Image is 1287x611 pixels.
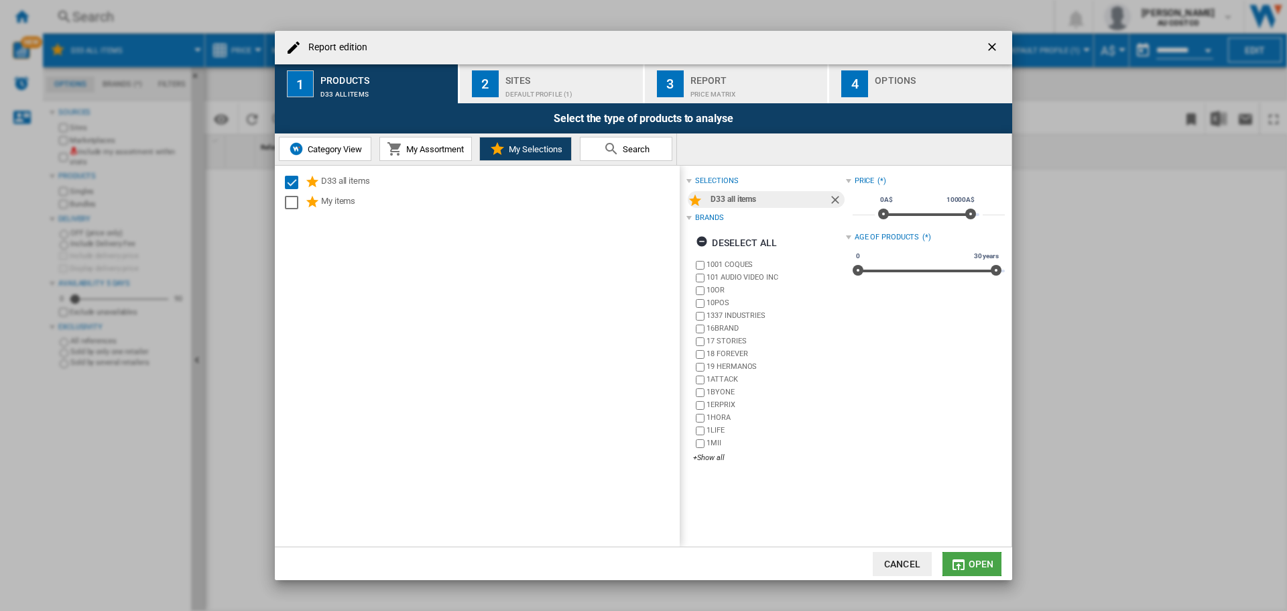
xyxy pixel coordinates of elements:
div: D33 all items [711,191,828,208]
div: 4 [841,70,868,97]
label: 1MII [707,438,845,448]
label: 1001 COQUES [707,260,845,270]
button: Category View [279,137,371,161]
div: Default profile (1) [505,84,637,98]
label: 1ATTACK [707,374,845,384]
input: brand.name [696,337,704,346]
div: Report [690,70,822,84]
label: 18 FOREVER [707,349,845,359]
div: Options [875,70,1007,84]
input: brand.name [696,439,704,448]
div: Price [855,176,875,186]
md-checkbox: Select [285,174,305,190]
input: brand.name [696,388,704,397]
input: brand.name [696,414,704,423]
label: 19 HERMANOS [707,362,845,372]
label: 1BYONE [707,387,845,397]
span: 0A$ [878,195,895,205]
img: wiser-icon-blue.png [288,141,304,157]
div: Age of products [855,232,920,243]
button: Search [580,137,672,161]
label: 101 AUDIO VIDEO INC [707,272,845,282]
input: brand.name [696,350,704,359]
input: brand.name [696,312,704,321]
span: 10000A$ [944,195,977,205]
span: 30 years [972,251,1001,262]
ng-md-icon: getI18NText('BUTTONS.CLOSE_DIALOG') [985,40,1001,56]
button: getI18NText('BUTTONS.CLOSE_DIALOG') [980,34,1007,61]
label: 1LIFE [707,425,845,435]
h4: Report edition [302,41,367,54]
label: 1HORA [707,412,845,423]
input: brand.name [696,363,704,372]
button: My Selections [479,137,572,161]
input: brand.name [696,274,704,282]
input: brand.name [696,427,704,435]
div: +Show all [693,453,845,463]
div: D33 all items [320,84,452,98]
button: Open [942,552,1001,576]
div: D33 all items [321,174,678,190]
label: 1ERPRIX [707,400,845,410]
button: 1 Products D33 all items [275,64,459,103]
span: 0 [854,251,862,262]
input: brand.name [696,376,704,384]
input: brand.name [696,401,704,410]
label: 10POS [707,298,845,308]
div: 1 [287,70,314,97]
span: Category View [304,144,362,154]
label: 1337 INDUSTRIES [707,311,845,321]
span: My Selections [505,144,562,154]
div: 3 [657,70,684,97]
div: Sites [505,70,637,84]
ng-md-icon: Remove [829,193,845,209]
input: brand.name [696,299,704,308]
div: Price Matrix [690,84,822,98]
label: 10OR [707,285,845,295]
div: Brands [695,213,723,223]
button: My Assortment [379,137,472,161]
label: 17 STORIES [707,336,845,346]
span: Open [969,559,994,569]
span: My Assortment [403,144,464,154]
div: My items [321,195,678,211]
div: Deselect all [696,231,777,255]
button: 2 Sites Default profile (1) [460,64,644,103]
label: 16BRAND [707,323,845,333]
div: selections [695,176,738,186]
button: 3 Report Price Matrix [645,64,829,103]
div: 2 [472,70,499,97]
input: brand.name [696,325,704,333]
input: brand.name [696,286,704,295]
button: Deselect all [692,231,781,255]
md-checkbox: Select [285,195,305,211]
button: 4 Options [829,64,1012,103]
div: Products [320,70,452,84]
span: Search [619,144,650,154]
input: brand.name [696,261,704,270]
button: Cancel [873,552,932,576]
div: Select the type of products to analyse [275,103,1012,133]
